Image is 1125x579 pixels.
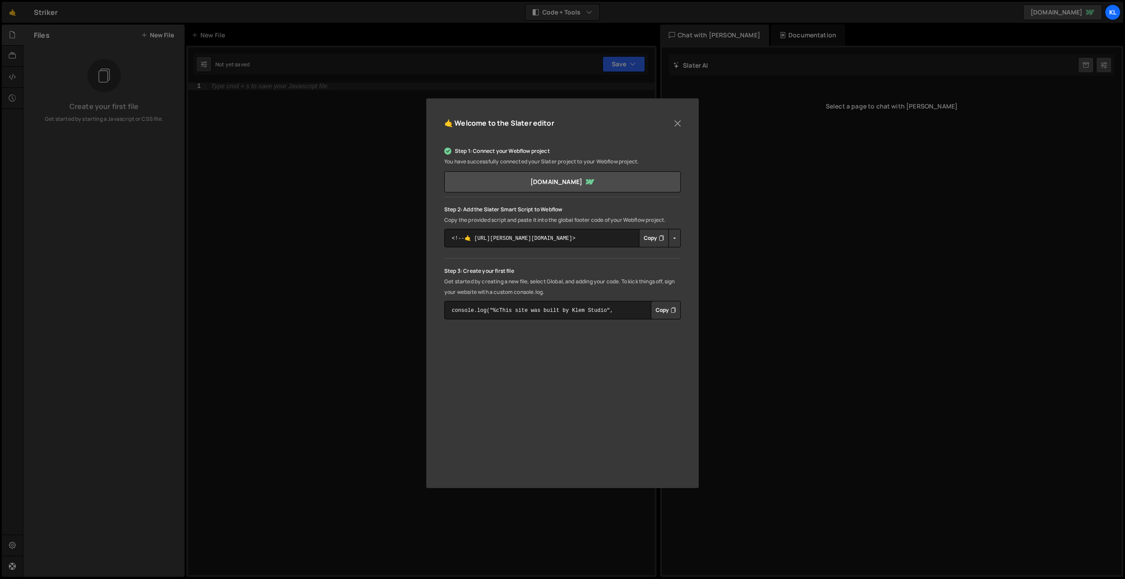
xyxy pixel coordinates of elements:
p: Step 1: Connect your Webflow project [444,146,681,156]
p: Step 3: Create your first file [444,266,681,276]
h5: 🤙 Welcome to the Slater editor [444,116,554,130]
div: Button group with nested dropdown [639,229,681,247]
p: Step 2: Add the Slater Smart Script to Webflow [444,204,681,215]
button: Close [671,117,684,130]
a: [DOMAIN_NAME] [444,171,681,192]
a: Kl [1105,4,1121,20]
div: Button group with nested dropdown [651,301,681,319]
textarea: console.log("%cThis site was built by Klem Studio", "background:blue;color:#fff;padding: 8px;"); [444,301,681,319]
iframe: YouTube video player [444,339,681,472]
button: Copy [639,229,669,247]
p: You have successfully connected your Slater project to your Webflow project. [444,156,681,167]
p: Copy the provided script and paste it into the global footer code of your Webflow project. [444,215,681,225]
button: Copy [651,301,681,319]
textarea: <!--🤙 [URL][PERSON_NAME][DOMAIN_NAME]> <script>document.addEventListener("DOMContentLoaded", func... [444,229,681,247]
p: Get started by creating a new file, select Global, and adding your code. To kick things off, sign... [444,276,681,297]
